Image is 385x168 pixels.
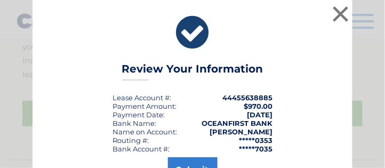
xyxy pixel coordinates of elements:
[113,136,149,145] div: Routing #:
[113,110,163,119] span: Payment Date
[222,93,272,102] strong: 44455638885
[202,119,272,127] strong: OCEANFIRST BANK
[113,145,170,153] div: Bank Account #:
[113,93,171,102] div: Lease Account #:
[113,102,177,110] div: Payment Amount:
[244,102,272,110] span: $970.00
[113,119,156,127] div: Bank Name:
[247,110,272,119] span: [DATE]
[330,3,351,25] button: ×
[210,127,272,136] strong: [PERSON_NAME]
[113,110,165,119] div: :
[113,127,177,136] div: Name on Account:
[122,62,263,81] h3: Review Your Information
